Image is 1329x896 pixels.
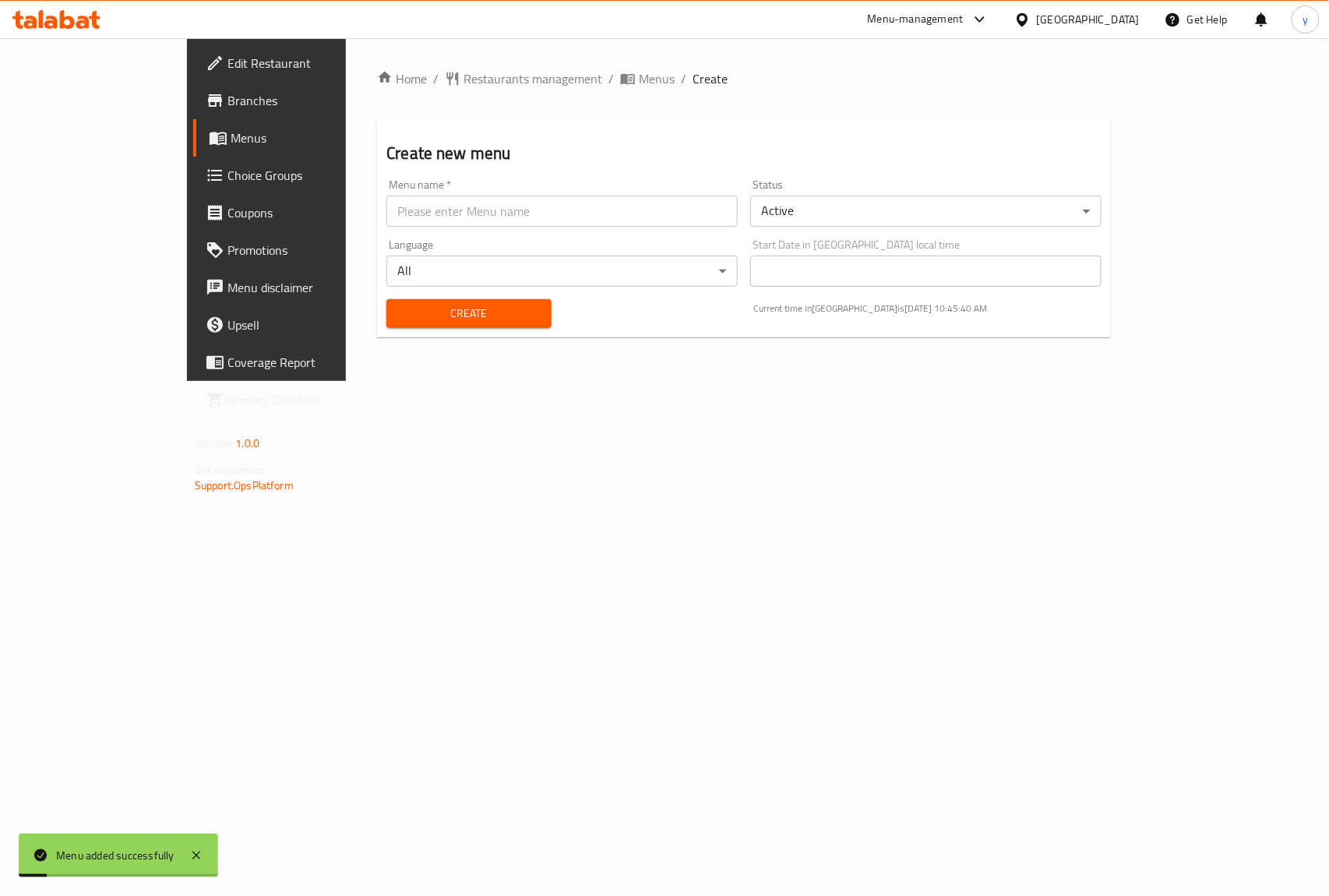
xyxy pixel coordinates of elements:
li: / [433,69,439,88]
span: Restaurants management [464,69,602,88]
span: Grocery Checklist [227,390,397,409]
li: / [681,69,686,88]
span: y [1303,11,1308,28]
div: All [386,256,738,287]
span: Menu disclaimer [227,278,397,297]
p: Current time in [GEOGRAPHIC_DATA] is [DATE] 10:45:40 AM [753,302,1102,316]
a: Grocery Checklist [193,381,409,418]
a: Menus [620,69,675,88]
a: Branches [193,82,409,119]
span: Branches [227,91,397,110]
span: Menus [639,69,675,88]
div: Menu-management [868,10,964,29]
a: Edit Restaurant [193,44,409,82]
h2: Create new menu [386,142,1102,165]
a: Restaurants management [445,69,602,88]
li: / [608,69,614,88]
a: Coverage Report [193,344,409,381]
span: Upsell [227,316,397,334]
div: [GEOGRAPHIC_DATA] [1037,11,1140,28]
a: Promotions [193,231,409,269]
span: Promotions [227,241,397,259]
span: Coverage Report [227,353,397,372]
span: Version: [195,433,233,453]
a: Coupons [193,194,409,231]
button: Create [386,299,551,328]
span: Menus [231,129,397,147]
nav: breadcrumb [377,69,1111,88]
span: 1.0.0 [235,433,259,453]
span: Get support on: [195,460,266,480]
span: Coupons [227,203,397,222]
a: Menu disclaimer [193,269,409,306]
span: Edit Restaurant [227,54,397,72]
a: Support.OpsPlatform [195,475,294,496]
a: Menus [193,119,409,157]
span: Create [399,304,538,323]
span: Create [693,69,728,88]
div: Menu added successfully [56,847,174,864]
div: Active [750,196,1102,227]
a: Choice Groups [193,157,409,194]
span: Choice Groups [227,166,397,185]
input: Please enter Menu name [386,196,738,227]
a: Upsell [193,306,409,344]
